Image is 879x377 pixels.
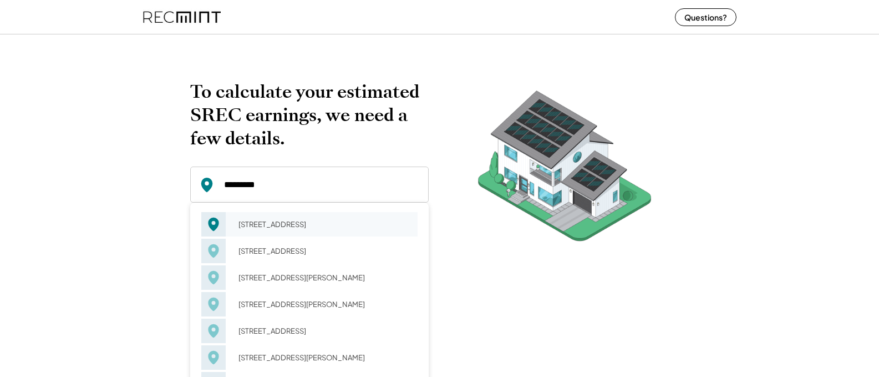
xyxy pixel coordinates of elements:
[231,296,418,312] div: [STREET_ADDRESS][PERSON_NAME]
[456,80,673,258] img: RecMintArtboard%207.png
[231,243,418,259] div: [STREET_ADDRESS]
[143,2,221,32] img: recmint-logotype%403x%20%281%29.jpeg
[231,350,418,365] div: [STREET_ADDRESS][PERSON_NAME]
[190,80,429,150] h2: To calculate your estimated SREC earnings, we need a few details.
[231,323,418,339] div: [STREET_ADDRESS]
[231,217,418,232] div: [STREET_ADDRESS]
[675,8,736,26] button: Questions?
[231,270,418,285] div: [STREET_ADDRESS][PERSON_NAME]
